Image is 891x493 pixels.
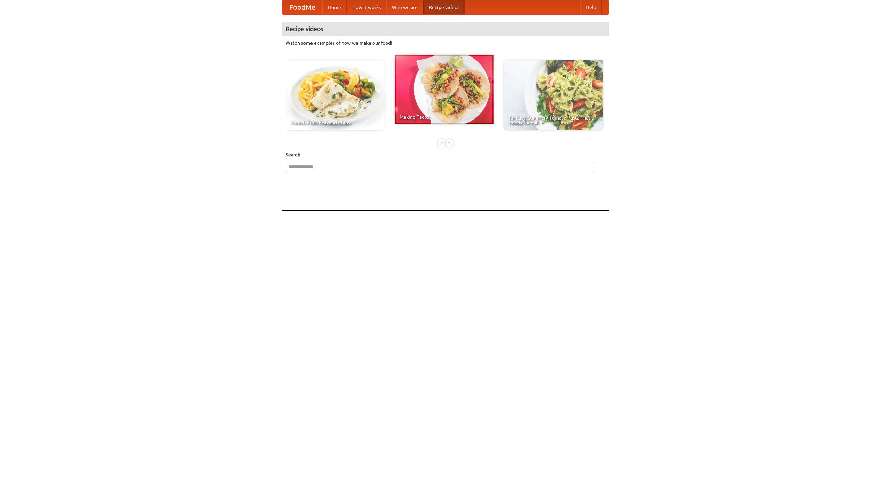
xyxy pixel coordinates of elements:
[286,60,385,130] a: French Fries Fish and Chips
[282,22,609,36] h4: Recipe videos
[286,39,605,46] p: Watch some examples of how we make our food!
[504,60,603,130] a: An Easy, Summery Tomato Pasta That's Ready for Fall
[322,0,347,14] a: Home
[282,0,322,14] a: FoodMe
[400,115,489,120] span: Making Tacos
[438,139,444,148] div: «
[291,120,380,125] span: French Fries Fish and Chips
[423,0,465,14] a: Recipe videos
[509,115,598,125] span: An Easy, Summery Tomato Pasta That's Ready for Fall
[447,139,453,148] div: »
[286,151,605,158] h5: Search
[386,0,423,14] a: Who we are
[580,0,602,14] a: Help
[347,0,386,14] a: How it works
[395,55,494,124] a: Making Tacos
